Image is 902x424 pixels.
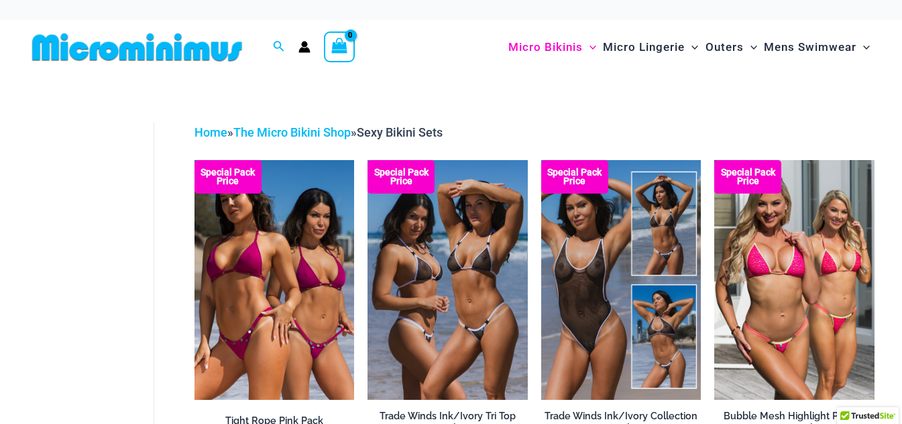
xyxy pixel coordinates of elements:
[368,160,528,400] a: Top Bum Pack Top Bum Pack bTop Bum Pack b
[600,27,701,68] a: Micro LingerieMenu ToggleMenu Toggle
[324,31,355,62] a: View Shopping Cart, empty
[541,168,608,186] b: Special Pack Price
[583,30,596,64] span: Menu Toggle
[685,30,698,64] span: Menu Toggle
[34,112,154,380] iframe: TrustedSite Certified
[706,30,744,64] span: Outers
[541,160,701,400] a: Collection Pack Collection Pack b (1)Collection Pack b (1)
[194,160,355,400] img: Collection Pack F
[603,30,685,64] span: Micro Lingerie
[764,30,856,64] span: Mens Swimwear
[194,160,355,400] a: Collection Pack F Collection Pack B (3)Collection Pack B (3)
[503,25,875,70] nav: Site Navigation
[856,30,870,64] span: Menu Toggle
[273,39,285,56] a: Search icon link
[714,168,781,186] b: Special Pack Price
[194,125,227,139] a: Home
[368,160,528,400] img: Top Bum Pack
[27,32,247,62] img: MM SHOP LOGO FLAT
[760,27,873,68] a: Mens SwimwearMenu ToggleMenu Toggle
[298,41,311,53] a: Account icon link
[505,27,600,68] a: Micro BikinisMenu ToggleMenu Toggle
[233,125,351,139] a: The Micro Bikini Shop
[194,125,443,139] span: » »
[508,30,583,64] span: Micro Bikinis
[541,160,701,400] img: Collection Pack
[357,125,443,139] span: Sexy Bikini Sets
[702,27,760,68] a: OutersMenu ToggleMenu Toggle
[714,160,875,400] a: Tri Top Pack F Tri Top Pack BTri Top Pack B
[368,168,435,186] b: Special Pack Price
[714,160,875,400] img: Tri Top Pack F
[744,30,757,64] span: Menu Toggle
[194,168,262,186] b: Special Pack Price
